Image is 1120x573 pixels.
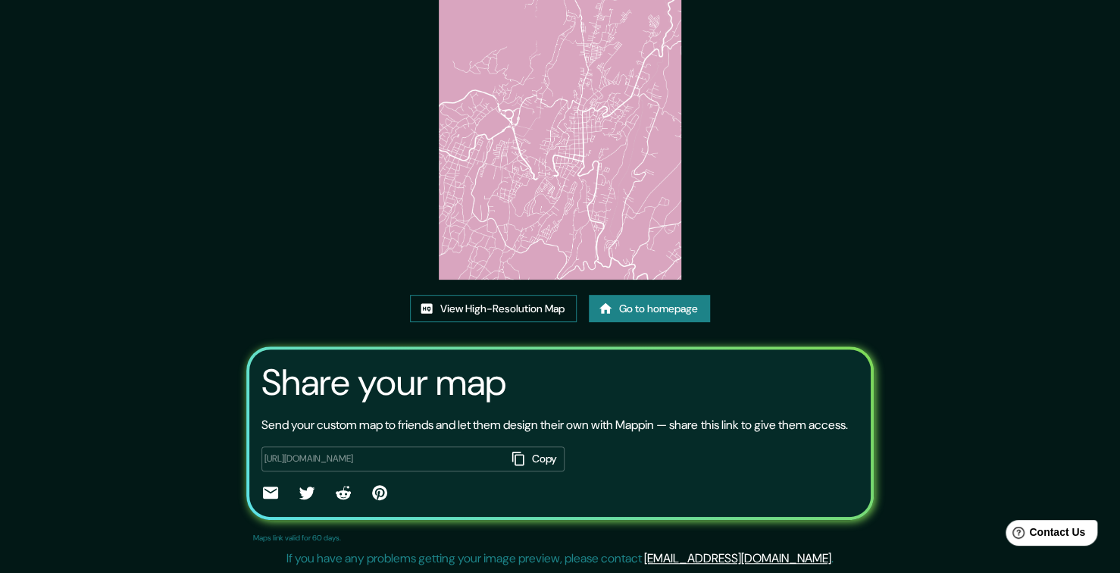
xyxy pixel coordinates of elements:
p: If you have any problems getting your image preview, please contact . [286,550,834,568]
a: View High-Resolution Map [410,295,577,323]
p: Maps link valid for 60 days. [253,532,341,543]
button: Copy [505,446,565,471]
a: Go to homepage [589,295,710,323]
iframe: Help widget launcher [985,514,1103,556]
a: [EMAIL_ADDRESS][DOMAIN_NAME] [644,550,831,566]
p: Send your custom map to friends and let them design their own with Mappin — share this link to gi... [261,416,847,434]
h3: Share your map [261,362,506,404]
